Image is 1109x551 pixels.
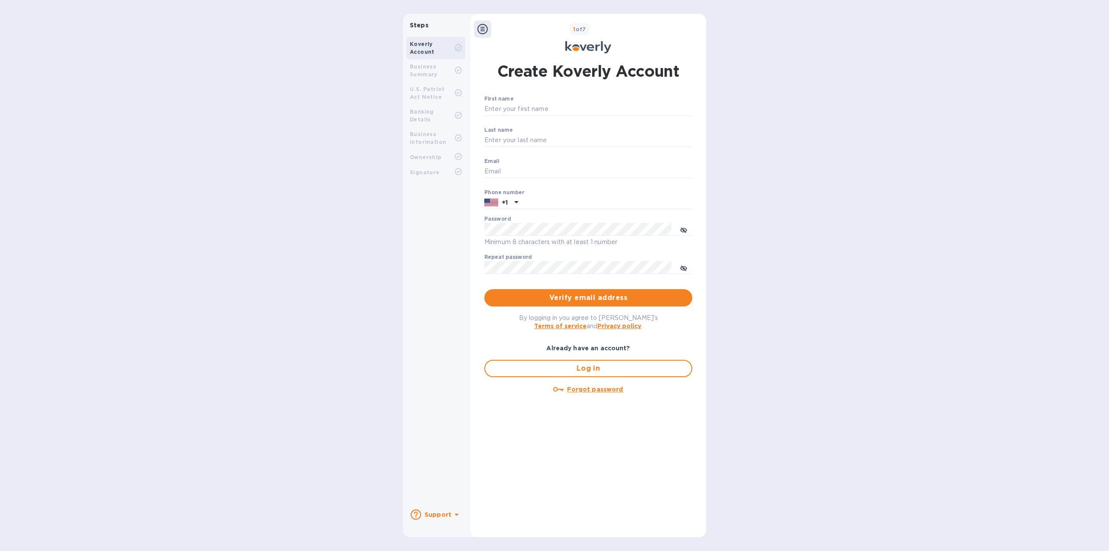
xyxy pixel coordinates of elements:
u: Forgot password [567,386,623,393]
input: Enter your last name [484,134,692,147]
b: Business Information [410,131,446,145]
input: Email [484,165,692,178]
p: Minimum 8 characters with at least 1 number [484,237,692,247]
b: Business Summary [410,63,438,78]
button: toggle password visibility [675,259,692,276]
a: Terms of service [534,323,587,329]
span: Log in [492,363,684,374]
img: US [484,198,498,207]
label: Repeat password [484,255,532,260]
label: First name [484,97,513,102]
b: Support [425,511,451,518]
span: 1 [573,26,575,33]
b: Steps [410,22,428,29]
b: U.S. Patriot Act Notice [410,86,445,100]
label: Phone number [484,190,524,195]
input: Enter your first name [484,103,692,116]
label: Last name [484,127,513,133]
a: Privacy policy [597,323,641,329]
button: Log in [484,360,692,377]
b: of 7 [573,26,586,33]
b: Signature [410,169,440,176]
label: Email [484,159,499,164]
button: toggle password visibility [675,221,692,238]
b: Koverly Account [410,41,435,55]
h1: Create Koverly Account [497,60,680,82]
span: Verify email address [491,293,685,303]
b: Banking Details [410,108,434,123]
b: Already have an account? [546,345,630,352]
button: Verify email address [484,289,692,306]
b: Ownership [410,154,441,160]
span: By logging in you agree to [PERSON_NAME]'s and . [519,314,658,329]
p: +1 [502,198,508,207]
label: Password [484,217,511,222]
